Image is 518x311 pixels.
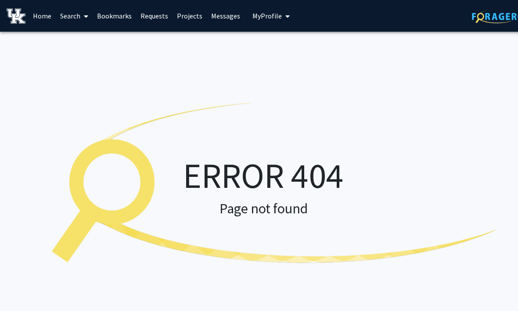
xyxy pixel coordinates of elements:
[26,154,500,197] h1: ERROR 404
[136,0,173,31] a: Requests
[7,271,37,304] iframe: Chat
[173,0,207,31] a: Projects
[207,0,245,31] a: Messages
[252,11,282,20] span: My Profile
[7,8,25,24] img: University of Kentucky Logo
[26,200,500,217] h2: Page not found
[93,0,136,31] a: Bookmarks
[29,0,56,31] a: Home
[56,0,93,31] a: Search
